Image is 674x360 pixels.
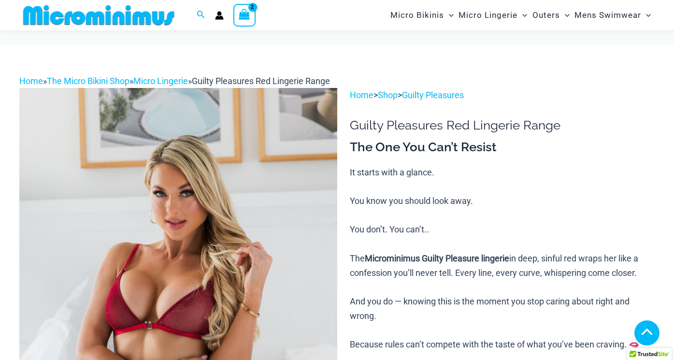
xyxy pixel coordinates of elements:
span: » » » [19,76,330,86]
span: Outers [532,3,560,28]
b: Microminimus Guilty Pleasure lingerie [365,253,509,263]
h3: The One You Can’t Resist [350,139,655,156]
p: > > [350,88,655,102]
a: View Shopping Cart, 2 items [233,4,256,26]
a: Search icon link [197,9,205,21]
span: Menu Toggle [444,3,454,28]
nav: Site Navigation [387,1,655,29]
span: Micro Lingerie [459,3,517,28]
span: Menu Toggle [517,3,527,28]
span: Micro Bikinis [390,3,444,28]
a: Micro Lingerie [133,76,188,86]
a: Mens SwimwearMenu ToggleMenu Toggle [572,3,653,28]
a: Home [19,76,43,86]
a: Micro BikinisMenu ToggleMenu Toggle [388,3,456,28]
h1: Guilty Pleasures Red Lingerie Range [350,118,655,133]
img: MM SHOP LOGO FLAT [19,4,178,26]
a: Shop [378,90,398,100]
span: Menu Toggle [641,3,651,28]
span: Mens Swimwear [574,3,641,28]
a: Guilty Pleasures [402,90,464,100]
p: It starts with a glance. You know you should look away. You don’t. You can’t.. The in deep, sinfu... [350,165,655,352]
a: OutersMenu ToggleMenu Toggle [530,3,572,28]
a: Micro LingerieMenu ToggleMenu Toggle [456,3,530,28]
span: Menu Toggle [560,3,570,28]
a: The Micro Bikini Shop [47,76,129,86]
a: Home [350,90,373,100]
a: Account icon link [215,11,224,20]
span: Guilty Pleasures Red Lingerie Range [192,76,330,86]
